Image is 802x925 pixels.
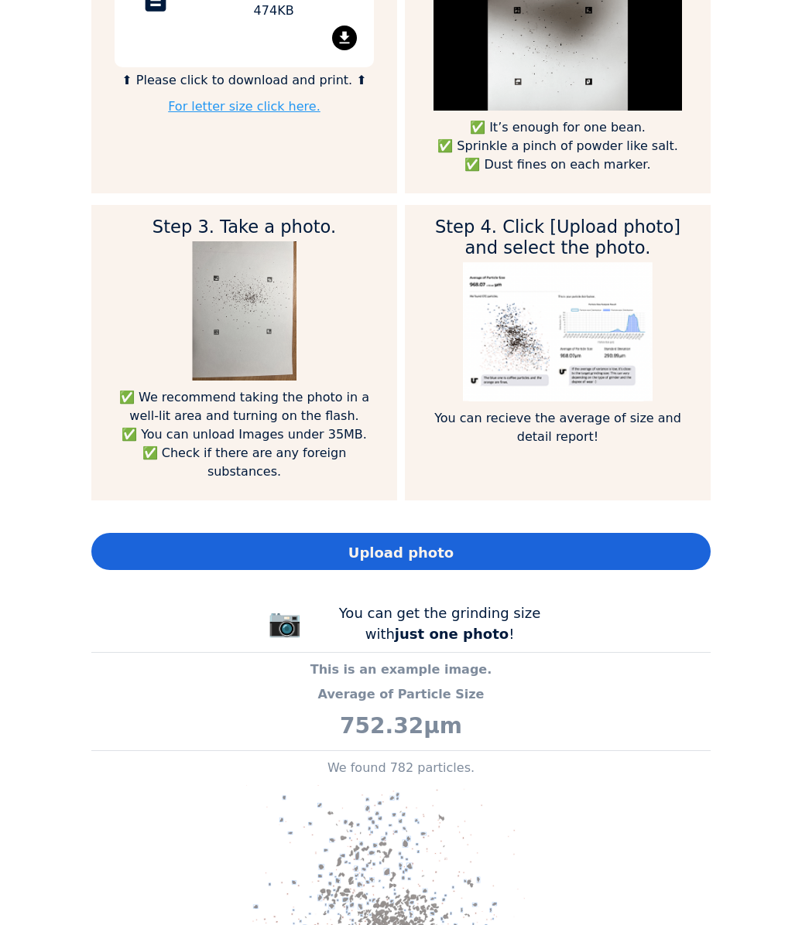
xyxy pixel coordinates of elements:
mat-icon: file_download [332,26,357,50]
p: 752.32μm [91,710,711,742]
p: Average of Particle Size [91,685,711,704]
img: guide [463,262,652,401]
a: For letter size click here. [168,99,320,114]
p: ✅ We recommend taking the photo in a well-lit area and turning on the flash. ✅ You can unload Ima... [115,388,374,481]
p: This is an example image. [91,660,711,679]
h2: Step 4. Click [Upload photo] and select the photo. [428,217,687,258]
p: ✅ It’s enough for one bean. ✅ Sprinkle a pinch of powder like salt. ✅ Dust fines on each marker. [428,118,687,174]
p: ⬆ Please click to download and print. ⬆ [115,71,374,90]
b: just one photo [395,626,509,642]
img: guide [192,241,296,381]
p: You can recieve the average of size and detail report! [428,409,687,446]
p: We found 782 particles. [91,759,711,777]
span: 📷 [268,607,302,638]
h2: Step 3. Take a photo. [115,217,374,237]
span: Upload photo [348,542,454,563]
div: You can get the grinding size with ! [324,602,556,644]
